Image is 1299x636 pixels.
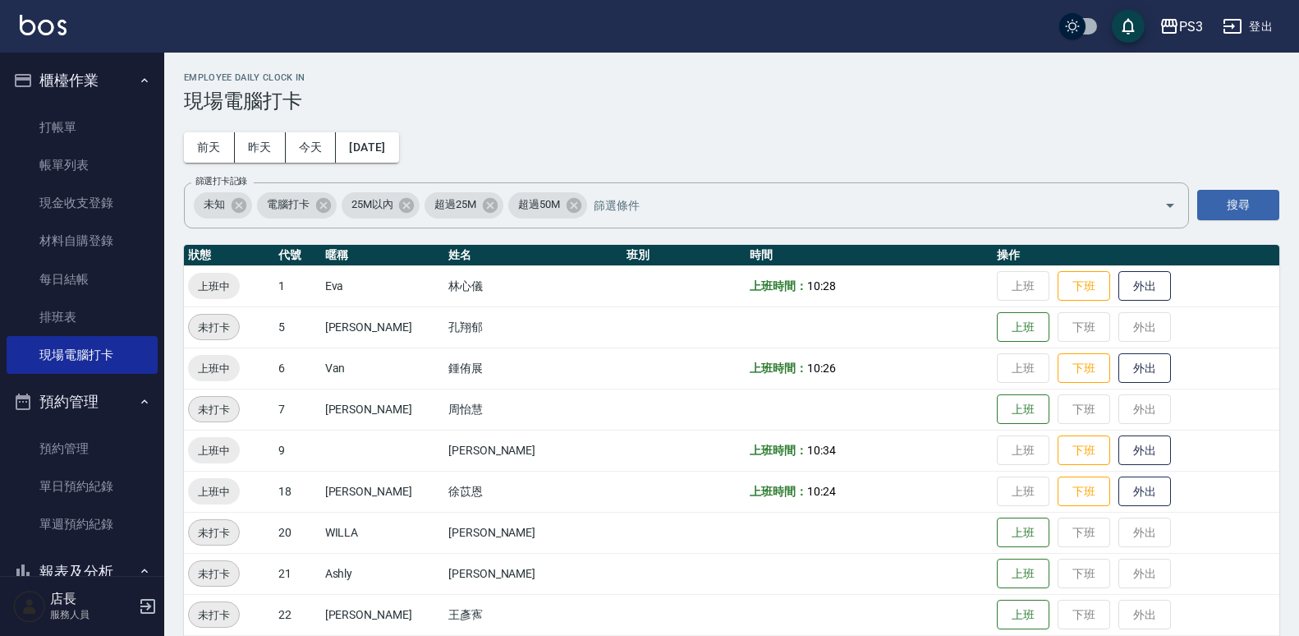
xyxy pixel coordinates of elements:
td: 孔翔郁 [444,306,622,348]
td: 20 [274,512,321,553]
img: Person [13,590,46,623]
td: [PERSON_NAME] [321,389,444,430]
p: 服務人員 [50,607,134,622]
b: 上班時間： [750,444,807,457]
a: 現場電腦打卡 [7,336,158,374]
th: 狀態 [184,245,274,266]
button: 下班 [1058,353,1110,384]
th: 暱稱 [321,245,444,266]
td: 6 [274,348,321,389]
span: 10:34 [807,444,836,457]
a: 每日結帳 [7,260,158,298]
td: [PERSON_NAME] [321,594,444,635]
button: 櫃檯作業 [7,59,158,102]
button: [DATE] [336,132,398,163]
td: 22 [274,594,321,635]
button: 外出 [1118,353,1171,384]
td: 1 [274,265,321,306]
span: 上班中 [188,442,240,459]
td: [PERSON_NAME] [444,512,622,553]
button: 上班 [997,600,1049,630]
div: 25M以內 [342,192,420,219]
a: 帳單列表 [7,146,158,184]
b: 上班時間： [750,279,807,293]
span: 未打卡 [189,565,239,583]
button: 上班 [997,518,1049,548]
td: Eva [321,265,444,306]
button: 上班 [997,559,1049,589]
td: 林心儀 [444,265,622,306]
button: 外出 [1118,477,1171,507]
td: Van [321,348,444,389]
td: [PERSON_NAME] [321,471,444,512]
th: 操作 [993,245,1279,266]
span: 未打卡 [189,401,239,418]
input: 篩選條件 [590,191,1136,219]
span: 未打卡 [189,319,239,336]
h3: 現場電腦打卡 [184,90,1279,113]
h5: 店長 [50,591,134,607]
b: 上班時間： [750,485,807,498]
span: 上班中 [188,278,240,295]
span: 超過25M [425,196,486,213]
td: 王彥寯 [444,594,622,635]
a: 排班表 [7,298,158,336]
td: 21 [274,553,321,594]
button: 外出 [1118,436,1171,466]
span: 上班中 [188,483,240,500]
th: 班別 [622,245,746,266]
button: 下班 [1058,271,1110,302]
div: 超過25M [425,192,503,219]
a: 預約管理 [7,430,158,468]
a: 打帳單 [7,108,158,146]
span: 未知 [194,196,235,213]
button: 下班 [1058,477,1110,507]
th: 姓名 [444,245,622,266]
button: PS3 [1153,10,1209,44]
span: 25M以內 [342,196,403,213]
a: 材料自購登錄 [7,222,158,260]
button: 前天 [184,132,235,163]
button: 下班 [1058,436,1110,466]
span: 未打卡 [189,524,239,542]
td: [PERSON_NAME] [444,553,622,594]
td: 9 [274,430,321,471]
td: 5 [274,306,321,348]
b: 上班時間： [750,362,807,375]
label: 篩選打卡記錄 [195,175,247,187]
button: 上班 [997,312,1049,343]
td: [PERSON_NAME] [444,430,622,471]
td: WILLA [321,512,444,553]
div: 電腦打卡 [257,192,337,219]
span: 電腦打卡 [257,196,319,213]
td: Ashly [321,553,444,594]
td: [PERSON_NAME] [321,306,444,348]
button: 今天 [286,132,337,163]
button: Open [1157,192,1183,219]
span: 10:24 [807,485,836,498]
td: 7 [274,389,321,430]
a: 單日預約紀錄 [7,468,158,505]
span: 上班中 [188,360,240,377]
h2: Employee Daily Clock In [184,72,1279,83]
img: Logo [20,15,67,35]
a: 單週預約紀錄 [7,505,158,543]
button: 預約管理 [7,380,158,423]
button: 上班 [997,394,1049,425]
button: 昨天 [235,132,286,163]
div: 超過50M [508,192,587,219]
td: 周怡慧 [444,389,622,430]
button: 外出 [1118,271,1171,302]
button: 報表及分析 [7,551,158,593]
div: PS3 [1179,16,1203,37]
span: 10:28 [807,279,836,293]
td: 鍾侑展 [444,348,622,389]
a: 現金收支登錄 [7,184,158,222]
button: 搜尋 [1197,190,1279,220]
th: 時間 [746,245,993,266]
span: 10:26 [807,362,836,375]
td: 徐苡恩 [444,471,622,512]
div: 未知 [194,192,252,219]
td: 18 [274,471,321,512]
button: save [1112,10,1145,43]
